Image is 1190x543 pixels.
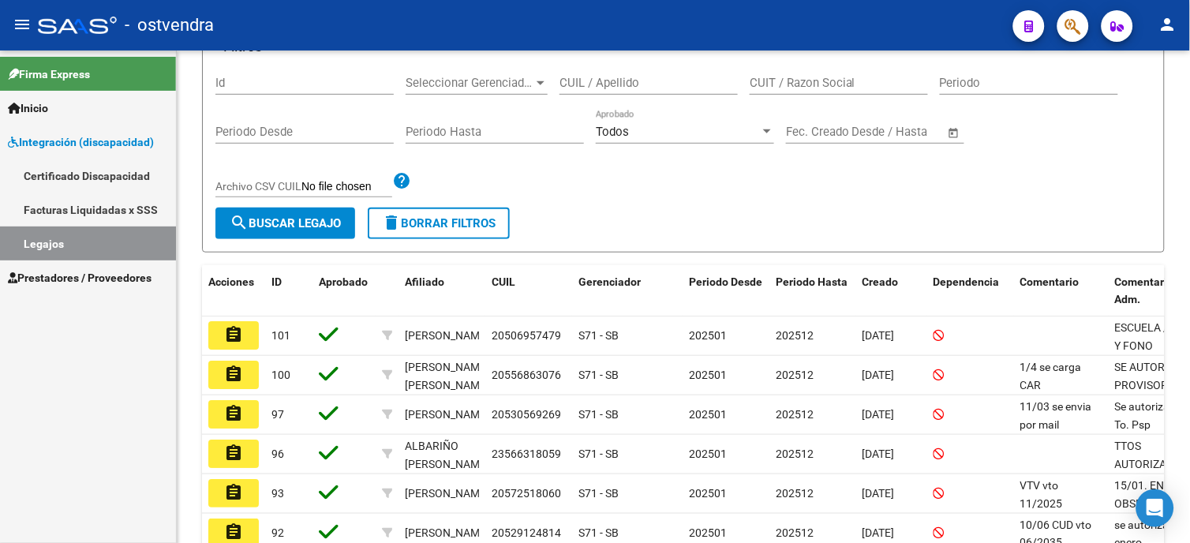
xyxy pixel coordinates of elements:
span: Firma Express [8,66,90,83]
span: Comentario [1020,275,1080,288]
div: [PERSON_NAME] [405,327,489,345]
mat-icon: person [1158,15,1177,34]
span: Creado [863,275,899,288]
span: 202512 [776,487,814,500]
span: [DATE] [863,448,895,460]
span: S71 - SB [578,408,619,421]
span: 202501 [689,329,727,342]
button: Borrar Filtros [368,208,510,239]
mat-icon: menu [13,15,32,34]
datatable-header-cell: Comentario [1014,265,1109,317]
span: 100 [271,369,290,381]
mat-icon: search [230,213,249,232]
span: Integración (discapacidad) [8,133,154,151]
span: 97 [271,408,284,421]
span: S71 - SB [578,448,619,460]
div: Open Intercom Messenger [1136,489,1174,527]
span: 202501 [689,487,727,500]
input: Fecha fin [864,125,941,139]
span: [DATE] [863,369,895,381]
span: Dependencia [934,275,1000,288]
button: Open calendar [945,124,964,142]
span: 202512 [776,408,814,421]
span: Periodo Hasta [776,275,848,288]
span: Acciones [208,275,254,288]
datatable-header-cell: Periodo Desde [683,265,769,317]
span: [DATE] [863,526,895,539]
mat-icon: delete [382,213,401,232]
span: 202512 [776,526,814,539]
span: [DATE] [863,487,895,500]
span: S71 - SB [578,369,619,381]
input: Fecha inicio [786,125,850,139]
datatable-header-cell: Creado [856,265,927,317]
span: 202512 [776,329,814,342]
datatable-header-cell: Aprobado [312,265,376,317]
datatable-header-cell: Dependencia [927,265,1014,317]
span: 20506957479 [492,329,561,342]
span: S71 - SB [578,329,619,342]
datatable-header-cell: Afiliado [399,265,485,317]
span: Seleccionar Gerenciador [406,76,533,90]
span: Borrar Filtros [382,216,496,230]
div: [PERSON_NAME] [PERSON_NAME] [405,358,489,395]
span: Prestadores / Proveedores [8,269,152,286]
mat-icon: assignment [224,365,243,384]
mat-icon: help [392,171,411,190]
span: Todos [596,125,629,139]
button: Buscar Legajo [215,208,355,239]
span: ID [271,275,282,288]
span: 202501 [689,526,727,539]
datatable-header-cell: CUIL [485,265,572,317]
span: CUIL [492,275,515,288]
span: 202512 [776,369,814,381]
input: Archivo CSV CUIL [301,180,392,194]
span: 20529124814 [492,526,561,539]
datatable-header-cell: Periodo Hasta [769,265,856,317]
span: Afiliado [405,275,444,288]
span: 20530569269 [492,408,561,421]
span: S71 - SB [578,526,619,539]
span: Comentario Adm. [1115,275,1174,306]
div: [PERSON_NAME] [405,406,489,424]
mat-icon: assignment [224,444,243,462]
datatable-header-cell: Gerenciador [572,265,683,317]
span: Gerenciador [578,275,641,288]
mat-icon: assignment [224,522,243,541]
span: 101 [271,329,290,342]
span: S71 - SB [578,487,619,500]
span: - ostvendra [125,8,214,43]
span: 1/4 se carga CAR [1020,361,1082,391]
div: ALBARIÑO [PERSON_NAME] [PERSON_NAME] [405,437,489,491]
span: [DATE] [863,329,895,342]
span: TTOS AUTORIZADOS DE ENERO A DICIEMBRE. [1115,440,1188,506]
span: 23566318059 [492,448,561,460]
datatable-header-cell: ID [265,265,312,317]
span: 202501 [689,408,727,421]
mat-icon: assignment [224,483,243,502]
span: [DATE] [863,408,895,421]
span: 202501 [689,369,727,381]
span: Archivo CSV CUIL [215,180,301,193]
span: 92 [271,526,284,539]
span: 202512 [776,448,814,460]
mat-icon: assignment [224,325,243,344]
div: [PERSON_NAME] [405,524,489,542]
span: 93 [271,487,284,500]
span: Inicio [8,99,48,117]
span: 96 [271,448,284,460]
mat-icon: assignment [224,404,243,423]
span: Buscar Legajo [230,216,341,230]
span: 20572518060 [492,487,561,500]
span: Aprobado [319,275,368,288]
span: 20556863076 [492,369,561,381]
datatable-header-cell: Acciones [202,265,265,317]
span: Periodo Desde [689,275,762,288]
span: 202501 [689,448,727,460]
div: [PERSON_NAME] [405,485,489,503]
